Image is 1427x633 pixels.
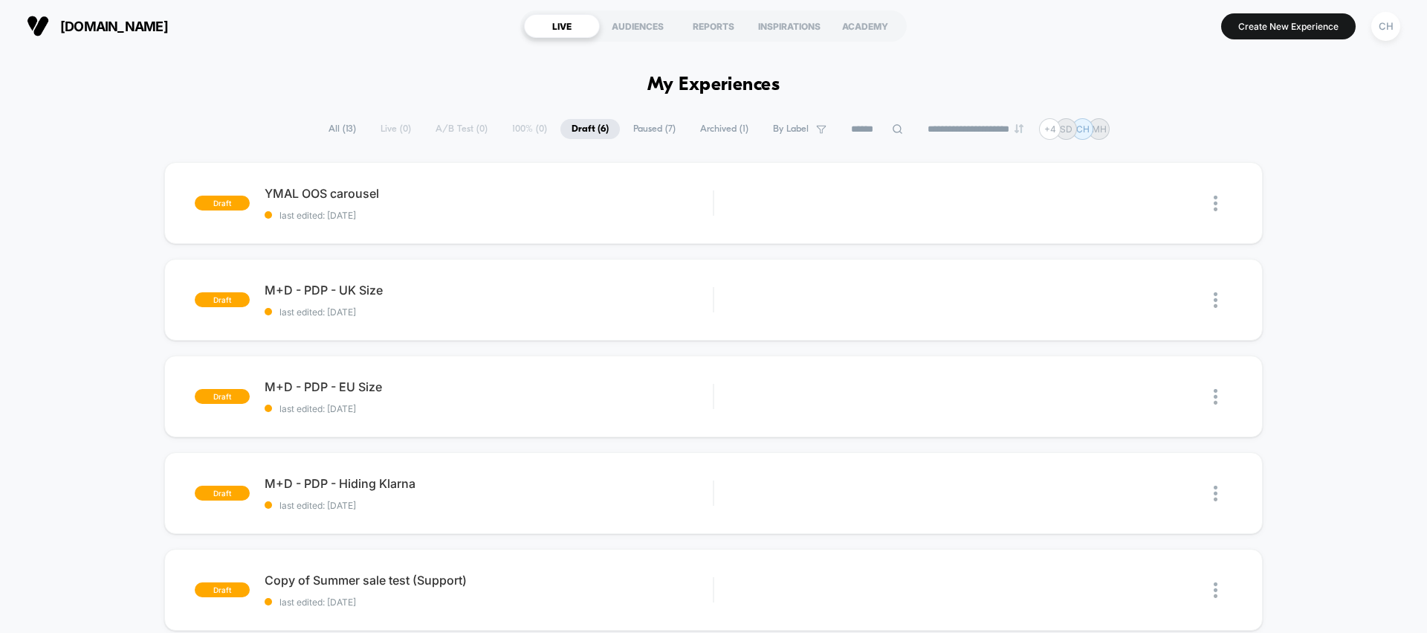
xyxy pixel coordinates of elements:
[1039,118,1061,140] div: + 4
[773,123,809,135] span: By Label
[317,119,367,139] span: All ( 13 )
[524,14,600,38] div: LIVE
[622,119,687,139] span: Paused ( 7 )
[600,14,676,38] div: AUDIENCES
[1015,124,1023,133] img: end
[22,14,172,38] button: [DOMAIN_NAME]
[1076,123,1090,135] p: CH
[1214,196,1217,211] img: close
[1371,12,1400,41] div: CH
[265,210,713,221] span: last edited: [DATE]
[265,403,713,414] span: last edited: [DATE]
[265,597,713,608] span: last edited: [DATE]
[195,582,250,597] span: draft
[195,292,250,307] span: draft
[265,573,713,588] span: Copy of Summer sale test (Support)
[1060,123,1072,135] p: SD
[560,119,620,139] span: Draft ( 6 )
[751,14,827,38] div: INSPIRATIONS
[689,119,760,139] span: Archived ( 1 )
[195,196,250,211] span: draft
[265,283,713,298] span: M+D - PDP - UK Size
[195,389,250,404] span: draft
[676,14,751,38] div: REPORTS
[1214,486,1217,501] img: close
[1214,389,1217,405] img: close
[1092,123,1107,135] p: MH
[1214,292,1217,308] img: close
[1367,11,1405,42] button: CH
[27,15,49,37] img: Visually logo
[265,476,713,491] span: M+D - PDP - Hiding Klarna
[265,306,713,318] span: last edited: [DATE]
[195,486,250,501] span: draft
[1214,582,1217,598] img: close
[60,19,168,34] span: [DOMAIN_NAME]
[265,379,713,394] span: M+D - PDP - EU Size
[827,14,903,38] div: ACADEMY
[265,186,713,201] span: YMAL OOS carousel
[647,74,780,96] h1: My Experiences
[265,500,713,511] span: last edited: [DATE]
